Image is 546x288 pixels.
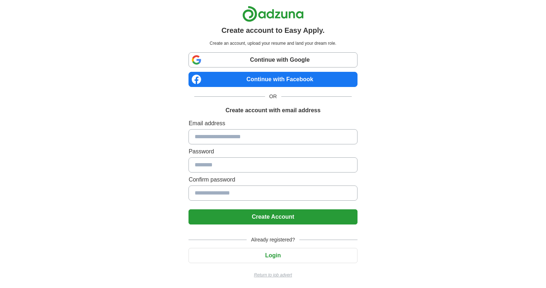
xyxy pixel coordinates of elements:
[188,272,357,278] a: Return to job advert
[190,40,356,47] p: Create an account, upload your resume and land your dream role.
[225,106,320,115] h1: Create account with email address
[188,248,357,263] button: Login
[188,147,357,156] label: Password
[247,236,299,244] span: Already registered?
[265,93,281,100] span: OR
[242,6,304,22] img: Adzuna logo
[188,119,357,128] label: Email address
[188,52,357,67] a: Continue with Google
[188,252,357,258] a: Login
[188,72,357,87] a: Continue with Facebook
[221,25,325,36] h1: Create account to Easy Apply.
[188,209,357,224] button: Create Account
[188,175,357,184] label: Confirm password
